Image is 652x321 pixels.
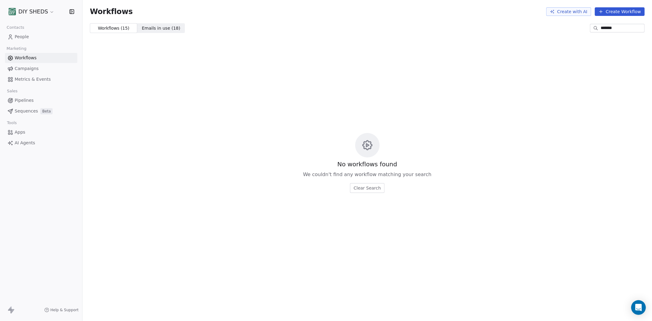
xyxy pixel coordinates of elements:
[15,34,29,40] span: People
[4,118,19,127] span: Tools
[4,87,20,96] span: Sales
[4,23,27,32] span: Contacts
[5,127,77,137] a: Apps
[44,308,79,312] a: Help & Support
[595,7,645,16] button: Create Workflow
[5,64,77,74] a: Campaigns
[5,32,77,42] a: People
[7,6,56,17] button: DIY SHEDS
[4,44,29,53] span: Marketing
[90,7,133,16] span: Workflows
[5,53,77,63] a: Workflows
[40,108,53,114] span: Beta
[303,171,431,178] span: We couldn't find any workflow matching your search
[5,138,77,148] a: AI Agents
[337,160,397,168] span: No workflows found
[50,308,79,312] span: Help & Support
[142,25,180,31] span: Emails in use ( 18 )
[631,300,646,315] div: Open Intercom Messenger
[15,76,51,83] span: Metrics & Events
[5,106,77,116] a: SequencesBeta
[5,95,77,105] a: Pipelines
[546,7,591,16] button: Create with AI
[15,65,39,72] span: Campaigns
[15,108,38,114] span: Sequences
[15,129,25,135] span: Apps
[5,74,77,84] a: Metrics & Events
[350,183,385,193] button: Clear Search
[9,8,16,15] img: shedsdiy.jpg
[15,140,35,146] span: AI Agents
[18,8,48,16] span: DIY SHEDS
[15,97,34,104] span: Pipelines
[15,55,37,61] span: Workflows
